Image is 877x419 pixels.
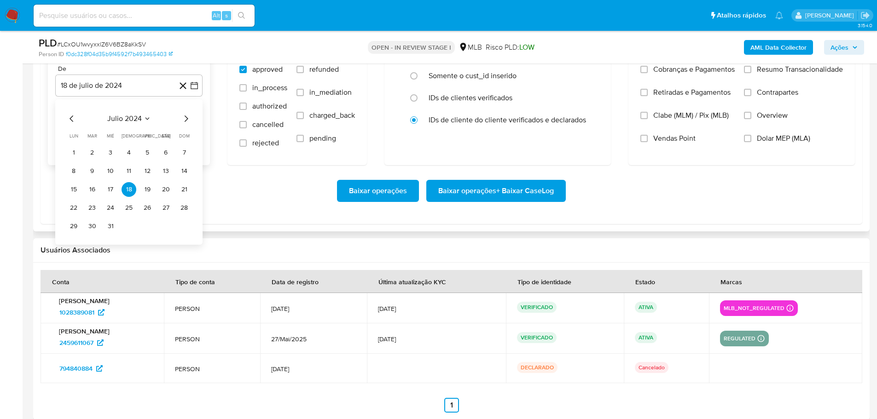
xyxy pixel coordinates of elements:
[232,9,251,22] button: search-icon
[805,11,857,20] p: lucas.portella@mercadolivre.com
[39,50,64,58] b: Person ID
[717,11,766,20] span: Atalhos rápidos
[858,22,872,29] span: 3.154.0
[39,35,57,50] b: PLD
[831,40,848,55] span: Ações
[486,42,534,52] span: Risco PLD:
[750,40,807,55] b: AML Data Collector
[775,11,783,19] a: Notificações
[459,42,482,52] div: MLB
[824,40,864,55] button: Ações
[519,42,534,52] span: LOW
[41,246,862,255] h2: Usuários Associados
[744,40,813,55] button: AML Data Collector
[34,10,255,22] input: Pesquise usuários ou casos...
[213,11,220,20] span: Alt
[66,50,173,58] a: f0dc328f04d35b9f4592f7b493465403
[860,11,870,20] a: Sair
[368,41,455,54] p: OPEN - IN REVIEW STAGE I
[57,40,146,49] span: # LCxOU1wvyxxlZ6V6BZ8aKkSV
[225,11,228,20] span: s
